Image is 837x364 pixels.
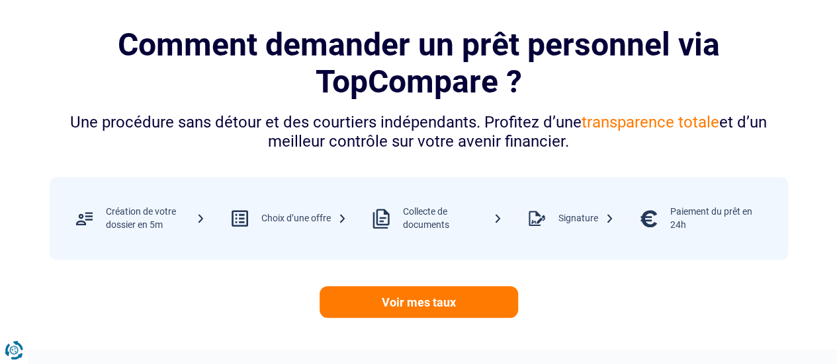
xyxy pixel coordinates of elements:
[106,205,205,231] div: Création de votre dossier en 5m
[50,113,788,151] div: Une procédure sans détour et des courtiers indépendants. Profitez d’une et d’un meilleur contrôle...
[670,205,770,231] div: Paiement du prêt en 24h
[558,212,614,225] div: Signature
[261,212,347,225] div: Choix d’une offre
[320,286,518,318] a: Voir mes taux
[50,26,788,99] h2: Comment demander un prêt personnel via TopCompare ?
[403,205,502,231] div: Collecte de documents
[582,113,719,131] span: transparence totale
